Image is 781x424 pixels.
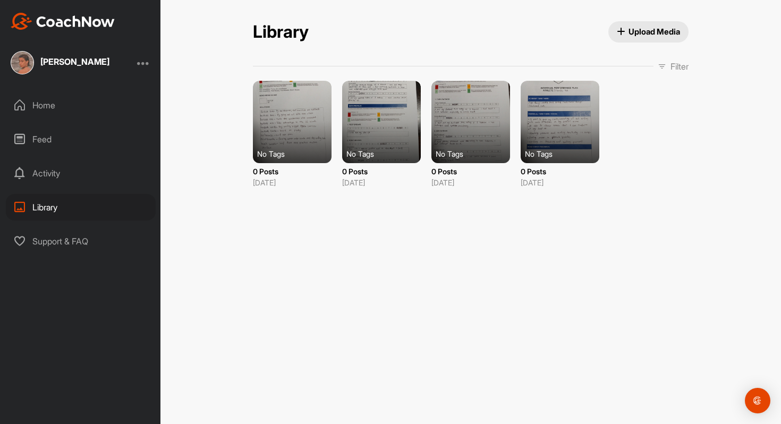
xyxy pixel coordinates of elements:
div: No Tags [346,148,425,159]
p: [DATE] [253,177,332,188]
p: Filter [670,60,689,73]
div: Home [6,92,156,118]
div: [PERSON_NAME] [40,57,109,66]
div: Activity [6,160,156,186]
div: Library [6,194,156,221]
div: No Tags [257,148,336,159]
div: No Tags [436,148,514,159]
img: CoachNow [11,13,115,30]
p: 0 Posts [342,166,421,177]
p: 0 Posts [253,166,332,177]
p: 0 Posts [431,166,510,177]
img: square_3fb98e7404e34c76db2fa77c986b6f70.jpg [11,51,34,74]
p: [DATE] [431,177,510,188]
p: [DATE] [342,177,421,188]
span: Upload Media [617,26,681,37]
div: No Tags [525,148,604,159]
div: Open Intercom Messenger [745,388,770,413]
button: Upload Media [608,21,689,43]
div: Support & FAQ [6,228,156,255]
p: 0 Posts [521,166,599,177]
p: [DATE] [521,177,599,188]
h2: Library [253,22,309,43]
div: Feed [6,126,156,152]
